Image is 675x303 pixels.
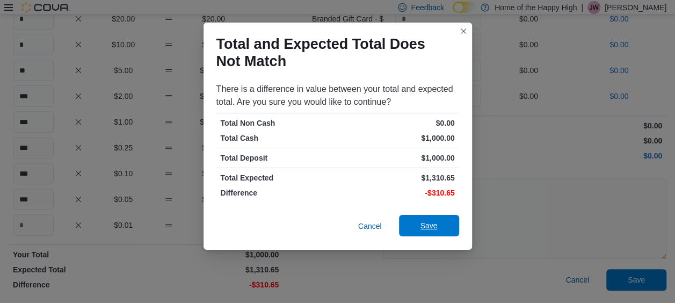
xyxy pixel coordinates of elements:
[221,133,336,143] p: Total Cash
[221,187,336,198] p: Difference
[358,221,382,232] span: Cancel
[216,35,451,70] h1: Total and Expected Total Does Not Match
[340,133,455,143] p: $1,000.00
[420,220,438,231] span: Save
[340,172,455,183] p: $1,310.65
[457,25,470,38] button: Closes this modal window
[340,187,455,198] p: -$310.65
[399,215,459,236] button: Save
[221,153,336,163] p: Total Deposit
[340,153,455,163] p: $1,000.00
[221,172,336,183] p: Total Expected
[221,118,336,128] p: Total Non Cash
[354,215,386,237] button: Cancel
[340,118,455,128] p: $0.00
[216,83,459,109] div: There is a difference in value between your total and expected total. Are you sure you would like...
